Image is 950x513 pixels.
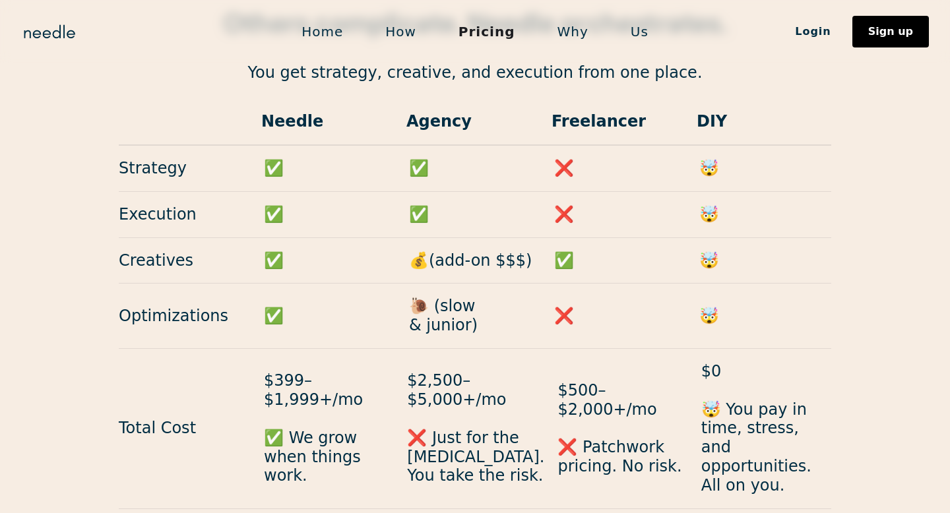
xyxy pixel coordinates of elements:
p: 💰(add-on $$$) [409,251,541,270]
a: Us [610,18,670,45]
p: ✅ [264,251,396,270]
p: $0 🤯 You pay in time, stress, and opportunities. All on you. [701,362,831,495]
p: Optimizations [119,307,251,326]
p: ❌ [554,307,686,326]
p: 🤯 [699,307,831,326]
p: Total Cost [119,419,251,438]
p: 🤯 [699,251,831,270]
p: ❌ [554,159,686,178]
div: Sign up [868,26,913,37]
a: How [364,18,437,45]
p: ✅ [264,159,396,178]
a: Login [774,20,852,43]
p: $399–$1,999+/mo ✅ We grow when things work. [264,371,394,485]
p: ✅ [264,205,396,224]
a: Why [536,18,610,45]
p: ❌ [554,205,686,224]
strong: Needle [261,112,323,131]
p: ✅ [264,307,396,326]
p: ✅ [409,205,541,224]
p: ✅ [409,159,541,178]
a: Sign up [852,16,929,47]
p: Creatives [119,251,251,270]
a: Home [280,18,364,45]
strong: Agency [406,112,472,131]
strong: Freelancer [552,112,646,131]
strong: DIY [697,112,727,131]
p: 🤯 [699,159,831,178]
p: ✅ [554,251,686,270]
p: Strategy [119,159,251,178]
p: $2,500–$5,000+/mo ❌ Just for the [MEDICAL_DATA]. You take the risk. [407,371,544,485]
p: 🐌 (slow & junior) [409,297,541,335]
p: $500–$2,000+/mo ❌ Patchwork pricing. No risk. [557,381,687,476]
p: Execution [119,205,251,224]
p: 🤯 [699,205,831,224]
a: Pricing [437,18,536,45]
